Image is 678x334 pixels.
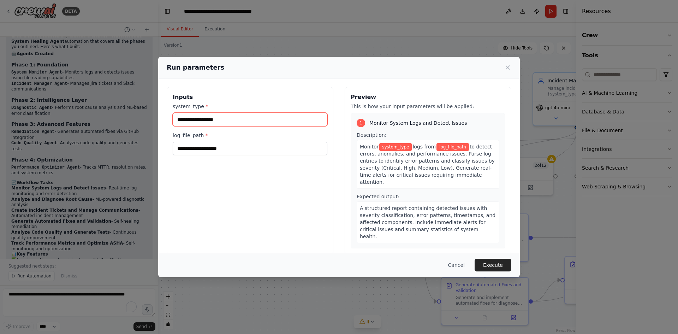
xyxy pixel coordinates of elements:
[173,93,327,101] h3: Inputs
[475,259,511,271] button: Execute
[369,119,467,127] span: Monitor System Logs and Detect Issues
[412,144,436,150] span: logs from
[379,143,412,151] span: Variable: system_type
[436,143,469,151] span: Variable: log_file_path
[351,93,505,101] h3: Preview
[167,63,224,72] h2: Run parameters
[357,119,365,127] div: 1
[360,144,379,150] span: Monitor
[360,144,495,185] span: to detect errors, anomalies, and performance issues. Parse log entries to identify error patterns...
[360,205,495,239] span: A structured report containing detected issues with severity classification, error patterns, time...
[357,132,386,138] span: Description:
[351,103,505,110] p: This is how your input parameters will be applied:
[173,103,327,110] label: system_type
[173,132,327,139] label: log_file_path
[442,259,470,271] button: Cancel
[357,194,399,199] span: Expected output:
